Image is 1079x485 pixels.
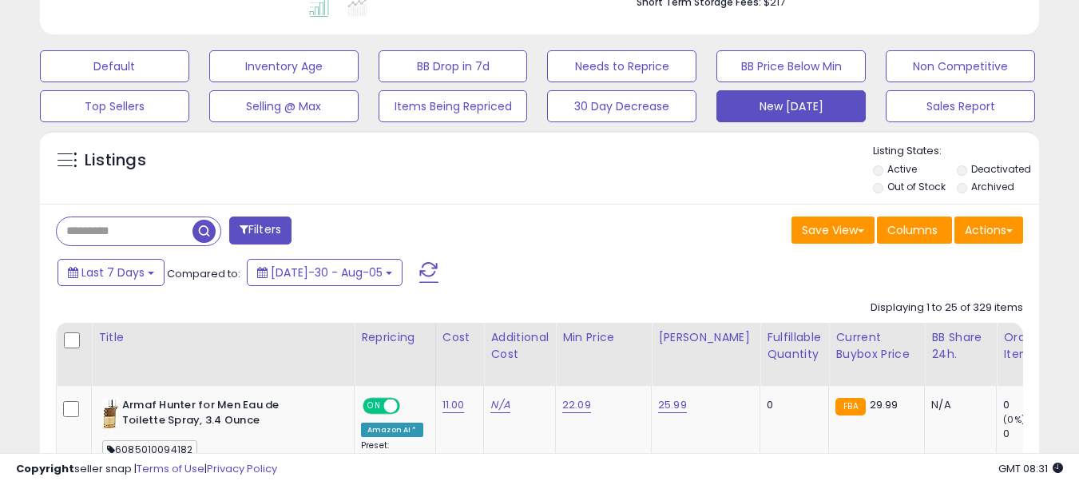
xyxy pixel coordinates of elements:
button: Sales Report [886,90,1035,122]
button: 30 Day Decrease [547,90,696,122]
a: 11.00 [442,397,465,413]
label: Active [887,162,917,176]
span: Compared to: [167,266,240,281]
a: Terms of Use [137,461,204,476]
div: 0 [767,398,816,412]
a: 25.99 [658,397,687,413]
button: Needs to Reprice [547,50,696,82]
button: Items Being Repriced [379,90,528,122]
button: Selling @ Max [209,90,359,122]
span: ON [364,400,384,413]
div: Additional Cost [490,329,549,363]
img: 31Y8nkBXBgL._SL40_.jpg [102,398,118,430]
button: BB Drop in 7d [379,50,528,82]
button: Columns [877,217,952,244]
button: Top Sellers [40,90,189,122]
div: 0 [1003,427,1068,441]
div: Title [98,329,347,346]
div: N/A [931,398,984,412]
div: Current Buybox Price [835,329,918,363]
div: seller snap | | [16,462,277,477]
button: BB Price Below Min [716,50,866,82]
p: Listing States: [873,144,1039,159]
button: [DATE]-30 - Aug-05 [247,259,403,286]
div: Min Price [562,329,645,346]
b: Armaf Hunter for Men Eau de Toilette Spray, 3.4 Ounce [122,398,316,431]
label: Archived [971,180,1014,193]
div: Cost [442,329,478,346]
div: Amazon AI * [361,423,423,437]
button: Inventory Age [209,50,359,82]
div: 0 [1003,398,1068,412]
span: Columns [887,222,938,238]
small: FBA [835,398,865,415]
div: Displaying 1 to 25 of 329 items [871,300,1023,316]
span: 29.99 [870,397,899,412]
span: Last 7 Days [81,264,145,280]
div: BB Share 24h. [931,329,990,363]
small: (0%) [1003,413,1025,426]
button: Filters [229,217,292,244]
button: New [DATE] [716,90,866,122]
span: 2025-08-13 08:31 GMT [998,461,1063,476]
div: Fulfillable Quantity [767,329,822,363]
button: Save View [791,217,875,244]
a: N/A [490,397,510,413]
button: Last 7 Days [58,259,165,286]
div: [PERSON_NAME] [658,329,753,346]
label: Out of Stock [887,180,946,193]
span: OFF [398,400,423,413]
h5: Listings [85,149,146,172]
button: Actions [954,217,1023,244]
div: Repricing [361,329,429,346]
strong: Copyright [16,461,74,476]
button: Non Competitive [886,50,1035,82]
a: Privacy Policy [207,461,277,476]
label: Deactivated [971,162,1031,176]
a: 22.09 [562,397,591,413]
span: [DATE]-30 - Aug-05 [271,264,383,280]
button: Default [40,50,189,82]
div: Ordered Items [1003,329,1061,363]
